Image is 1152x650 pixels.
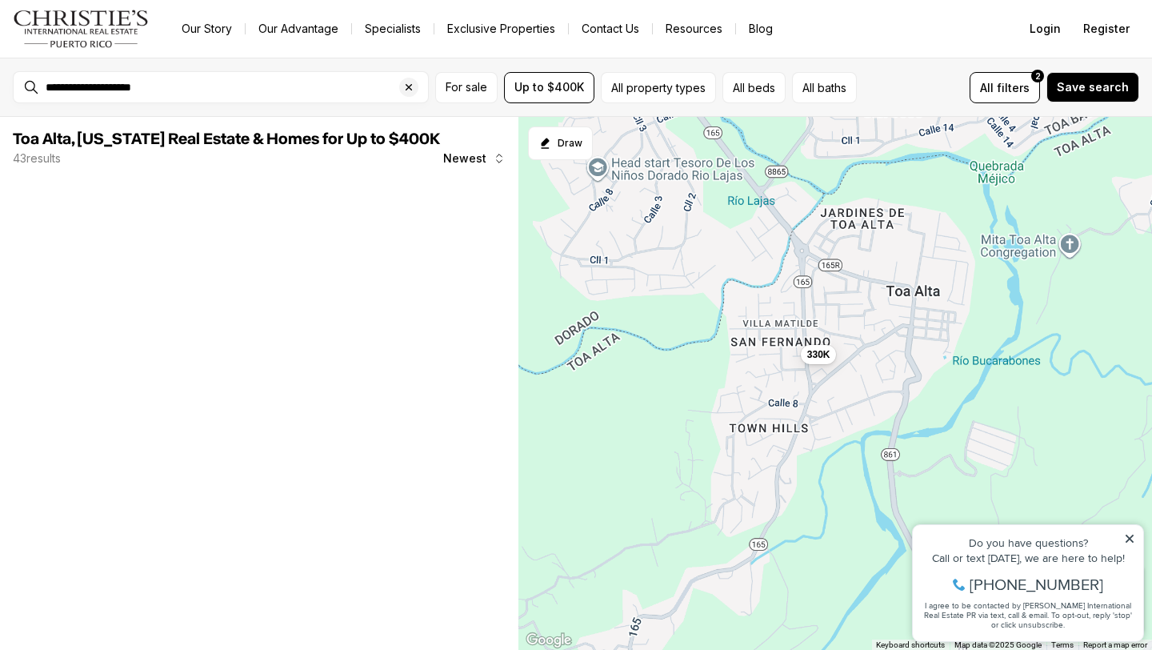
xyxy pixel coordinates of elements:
span: All [980,79,994,96]
button: Contact Us [569,18,652,40]
button: All property types [601,72,716,103]
button: Login [1020,13,1070,45]
span: 330K [807,348,830,361]
a: Exclusive Properties [434,18,568,40]
button: Register [1074,13,1139,45]
span: Register [1083,22,1130,35]
a: Our Advantage [246,18,351,40]
button: Allfilters2 [970,72,1040,103]
span: filters [997,79,1030,96]
span: Login [1030,22,1061,35]
a: Resources [653,18,735,40]
span: For sale [446,81,487,94]
a: Specialists [352,18,434,40]
img: logo [13,10,150,48]
div: Do you have questions? [17,36,231,47]
span: 2 [1035,70,1041,82]
button: Save search [1046,72,1139,102]
span: Newest [443,152,486,165]
a: Blog [736,18,786,40]
a: Our Story [169,18,245,40]
button: 330K [801,345,837,364]
span: Save search [1057,81,1129,94]
span: Toa Alta, [US_STATE] Real Estate & Homes for Up to $400K [13,131,440,147]
p: 43 results [13,152,61,165]
button: Newest [434,142,515,175]
button: Clear search input [399,72,428,102]
span: I agree to be contacted by [PERSON_NAME] International Real Estate PR via text, call & email. To ... [20,98,228,129]
span: Up to $400K [514,81,584,94]
button: Start drawing [528,126,593,160]
span: [PHONE_NUMBER] [66,75,199,91]
button: For sale [435,72,498,103]
button: All beds [722,72,786,103]
div: Call or text [DATE], we are here to help! [17,51,231,62]
button: All baths [792,72,857,103]
button: Up to $400K [504,72,594,103]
